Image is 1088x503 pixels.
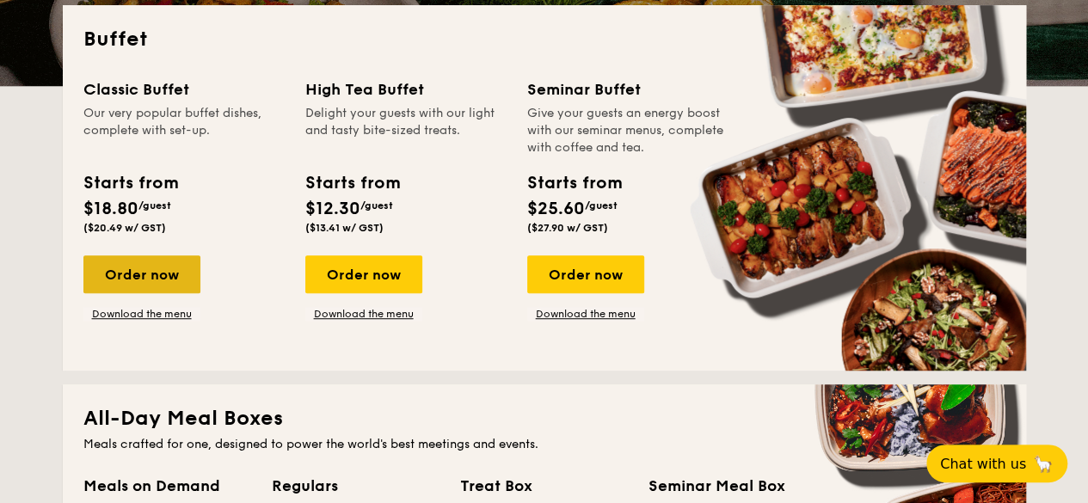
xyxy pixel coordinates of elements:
div: Order now [527,255,644,293]
a: Download the menu [83,307,200,321]
div: Seminar Meal Box [648,474,816,498]
span: 🦙 [1033,454,1054,474]
div: Order now [83,255,200,293]
div: Meals crafted for one, designed to power the world's best meetings and events. [83,436,1005,453]
div: Treat Box [460,474,628,498]
h2: All-Day Meal Boxes [83,405,1005,432]
h2: Buffet [83,26,1005,53]
div: Delight your guests with our light and tasty bite-sized treats. [305,105,507,156]
div: Our very popular buffet dishes, complete with set-up. [83,105,285,156]
button: Chat with us🦙 [926,445,1067,482]
span: ($20.49 w/ GST) [83,222,166,234]
span: $18.80 [83,199,138,219]
span: Chat with us [940,456,1026,472]
div: High Tea Buffet [305,77,507,101]
a: Download the menu [527,307,644,321]
div: Regulars [272,474,440,498]
div: Starts from [83,170,177,196]
div: Starts from [305,170,399,196]
div: Starts from [527,170,621,196]
a: Download the menu [305,307,422,321]
div: Classic Buffet [83,77,285,101]
span: /guest [585,199,618,212]
div: Give your guests an energy boost with our seminar menus, complete with coffee and tea. [527,105,728,156]
span: $25.60 [527,199,585,219]
span: /guest [138,199,171,212]
div: Order now [305,255,422,293]
div: Meals on Demand [83,474,251,498]
span: ($27.90 w/ GST) [527,222,608,234]
span: $12.30 [305,199,360,219]
div: Seminar Buffet [527,77,728,101]
span: ($13.41 w/ GST) [305,222,384,234]
span: /guest [360,199,393,212]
